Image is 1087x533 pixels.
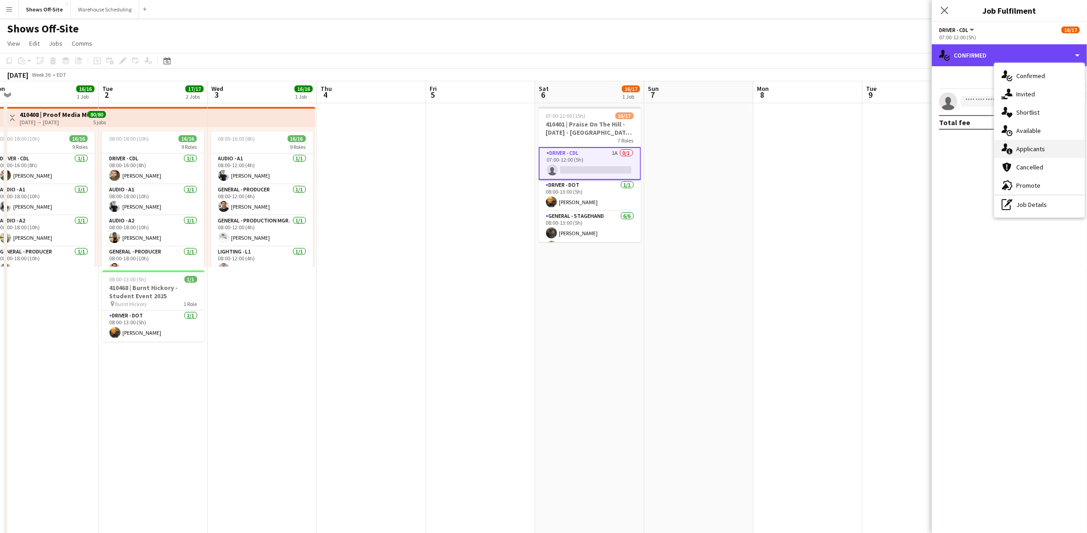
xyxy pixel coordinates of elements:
[30,71,53,78] span: Week 36
[102,311,205,342] app-card-role: Driver - DOT1/108:00-13:00 (5h)[PERSON_NAME]
[20,111,88,119] h3: 410408 | Proof Media Mix - Virgin Cruise 2025
[994,103,1085,121] div: Shortlist
[110,276,147,283] span: 08:00-13:00 (5h)
[618,137,634,144] span: 7 Roles
[865,90,877,100] span: 9
[179,135,197,142] span: 16/16
[211,132,313,267] app-job-card: 08:00-16:00 (8h)16/169 RolesAudio - A11/108:00-12:00 (4h)[PERSON_NAME]General - Producer1/108:00-...
[102,284,205,300] h3: 410468 | Burnt Hickory - Student Event 2025
[102,216,204,247] app-card-role: Audio - A21/108:00-18:00 (10h)[PERSON_NAME]
[184,301,197,307] span: 1 Role
[648,84,659,93] span: Sun
[939,34,1080,41] div: 07:00-12:00 (5h)
[184,276,197,283] span: 1/1
[76,85,95,92] span: 16/16
[211,247,313,278] app-card-role: Lighting - L11/108:00-12:00 (4h)[PERSON_NAME]
[294,85,313,92] span: 16/16
[756,90,769,100] span: 8
[77,93,94,100] div: 1 Job
[622,93,640,100] div: 1 Job
[109,135,149,142] span: 08:00-18:00 (10h)
[101,90,113,100] span: 2
[537,90,549,100] span: 6
[72,143,88,150] span: 9 Roles
[102,270,205,342] app-job-card: 08:00-13:00 (5h)1/1410468 | Burnt Hickory - Student Event 2025 Burnt Hickory1 RoleDriver - DOT1/1...
[72,39,92,47] span: Comms
[7,70,28,79] div: [DATE]
[218,135,255,142] span: 08:00-16:00 (8h)
[211,84,223,93] span: Wed
[68,37,96,49] a: Comms
[102,153,204,185] app-card-role: Driver - CDL1/108:00-16:00 (8h)[PERSON_NAME]
[19,0,71,18] button: Shows Off-Site
[26,37,43,49] a: Edit
[546,112,586,119] span: 07:00-22:00 (15h)
[320,84,332,93] span: Thu
[319,90,332,100] span: 4
[994,195,1085,214] div: Job Details
[29,39,40,47] span: Edit
[539,107,641,242] app-job-card: 07:00-22:00 (15h)16/17410401 | Praise On The Hill - [DATE] - [GEOGRAPHIC_DATA], [GEOGRAPHIC_DATA]...
[71,0,139,18] button: Warehouse Scheduling
[994,67,1085,85] div: Confirmed
[994,85,1085,103] div: Invited
[102,84,113,93] span: Tue
[539,120,641,137] h3: 410401 | Praise On The Hill - [DATE] - [GEOGRAPHIC_DATA], [GEOGRAPHIC_DATA]
[539,147,641,180] app-card-role: Driver - CDL1A0/107:00-12:00 (5h)
[939,26,968,33] span: Driver - CDL
[211,153,313,185] app-card-role: Audio - A11/108:00-12:00 (4h)[PERSON_NAME]
[994,158,1085,176] div: Cancelled
[295,93,312,100] div: 1 Job
[49,39,63,47] span: Jobs
[185,85,204,92] span: 17/17
[116,301,147,307] span: Burnt Hickory
[102,247,204,278] app-card-role: General - Producer1/108:00-18:00 (10h)[PERSON_NAME]
[45,37,66,49] a: Jobs
[211,216,313,247] app-card-role: General - Production Mgr.1/108:00-12:00 (4h)[PERSON_NAME]
[211,185,313,216] app-card-role: General - Producer1/108:00-12:00 (4h)[PERSON_NAME]
[210,90,223,100] span: 3
[4,37,24,49] a: View
[646,90,659,100] span: 7
[186,93,203,100] div: 2 Jobs
[20,119,88,126] div: [DATE] → [DATE]
[622,85,640,92] span: 16/17
[102,185,204,216] app-card-role: Audio - A11/108:00-18:00 (10h)[PERSON_NAME]
[939,118,970,127] div: Total fee
[539,211,641,308] app-card-role: General - Stagehand6/608:00-13:00 (5h)[PERSON_NAME]
[7,22,79,36] h1: Shows Off-Site
[430,84,437,93] span: Fri
[290,143,306,150] span: 9 Roles
[1061,26,1080,33] span: 16/17
[288,135,306,142] span: 16/16
[102,132,204,267] app-job-card: 08:00-18:00 (10h)16/169 RolesDriver - CDL1/108:00-16:00 (8h)[PERSON_NAME]Audio - A11/108:00-18:00...
[994,121,1085,140] div: Available
[69,135,88,142] span: 16/16
[932,5,1087,16] h3: Job Fulfilment
[615,112,634,119] span: 16/17
[93,118,106,126] div: 5 jobs
[539,180,641,211] app-card-role: Driver - DOT1/108:00-13:00 (5h)[PERSON_NAME]
[757,84,769,93] span: Mon
[866,84,877,93] span: Tue
[7,39,20,47] span: View
[994,176,1085,195] div: Promote
[428,90,437,100] span: 5
[539,84,549,93] span: Sat
[932,44,1087,66] div: Confirmed
[57,71,66,78] div: EDT
[88,111,106,118] span: 80/80
[994,140,1085,158] div: Applicants
[939,26,976,33] button: Driver - CDL
[181,143,197,150] span: 9 Roles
